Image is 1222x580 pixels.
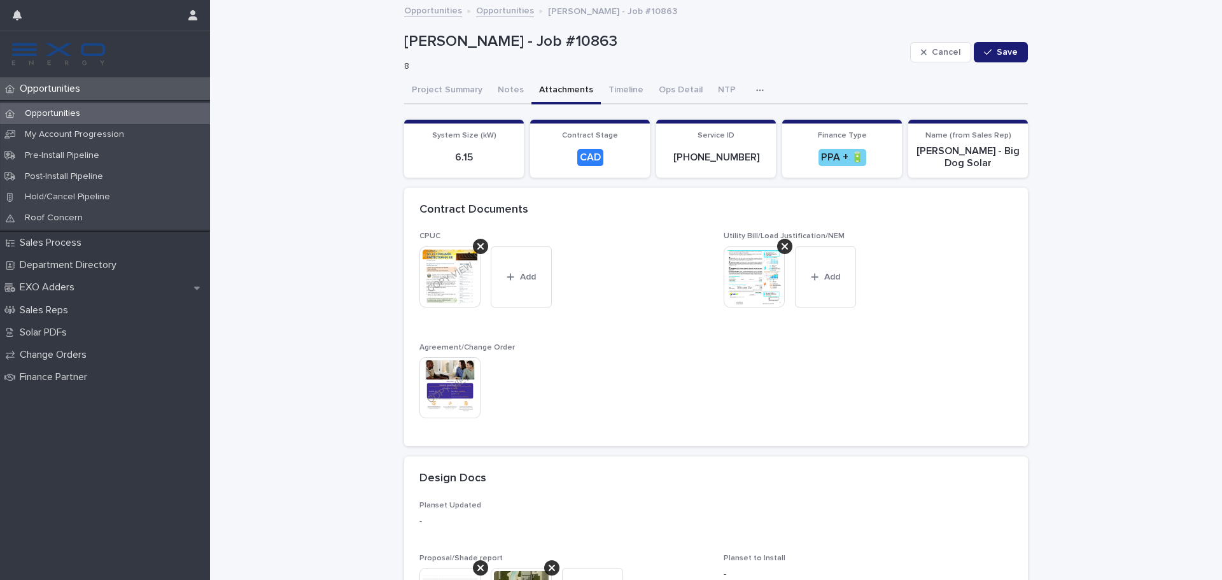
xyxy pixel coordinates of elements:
p: Post-Install Pipeline [15,171,113,182]
span: Contract Stage [562,132,618,139]
button: Add [491,246,552,308]
button: Cancel [910,42,971,62]
p: Finance Partner [15,371,97,383]
p: Department Directory [15,259,127,271]
span: Agreement/Change Order [419,344,515,351]
span: Planset Updated [419,502,481,509]
button: Project Summary [404,78,490,104]
p: - [419,515,1013,528]
button: Attachments [531,78,601,104]
span: Planset to Install [724,555,785,562]
p: [PERSON_NAME] - Job #10863 [404,32,905,51]
span: Name (from Sales Rep) [925,132,1011,139]
p: Sales Process [15,237,92,249]
p: Opportunities [15,83,90,95]
h2: Design Docs [419,472,486,486]
button: Save [974,42,1028,62]
p: 6.15 [412,152,516,164]
div: CAD [577,149,603,166]
button: Timeline [601,78,651,104]
p: EXO Adders [15,281,85,294]
span: Save [997,48,1018,57]
p: My Account Progression [15,129,134,140]
a: Opportunities [476,3,534,17]
p: 8 [404,61,900,72]
button: NTP [710,78,743,104]
p: Solar PDFs [15,327,77,339]
span: Proposal/Shade report [419,555,503,562]
p: Opportunities [15,108,90,119]
div: PPA + 🔋 [818,149,866,166]
p: [PHONE_NUMBER] [664,152,768,164]
button: Add [795,246,856,308]
button: Ops Detail [651,78,710,104]
p: Change Orders [15,349,97,361]
span: Finance Type [818,132,867,139]
button: Notes [490,78,531,104]
p: Sales Reps [15,304,78,316]
img: FKS5r6ZBThi8E5hshIGi [10,41,107,67]
p: [PERSON_NAME] - Big Dog Solar [916,145,1020,169]
span: Service ID [698,132,734,139]
p: [PERSON_NAME] - Job #10863 [548,3,677,17]
span: CPUC [419,232,440,240]
p: Hold/Cancel Pipeline [15,192,120,202]
h2: Contract Documents [419,203,528,217]
span: Add [520,272,536,281]
span: Add [824,272,840,281]
p: Roof Concern [15,213,93,223]
span: System Size (kW) [432,132,496,139]
a: Opportunities [404,3,462,17]
span: Cancel [932,48,960,57]
p: Pre-Install Pipeline [15,150,109,161]
span: Utility Bill/Load Justification/NEM [724,232,845,240]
